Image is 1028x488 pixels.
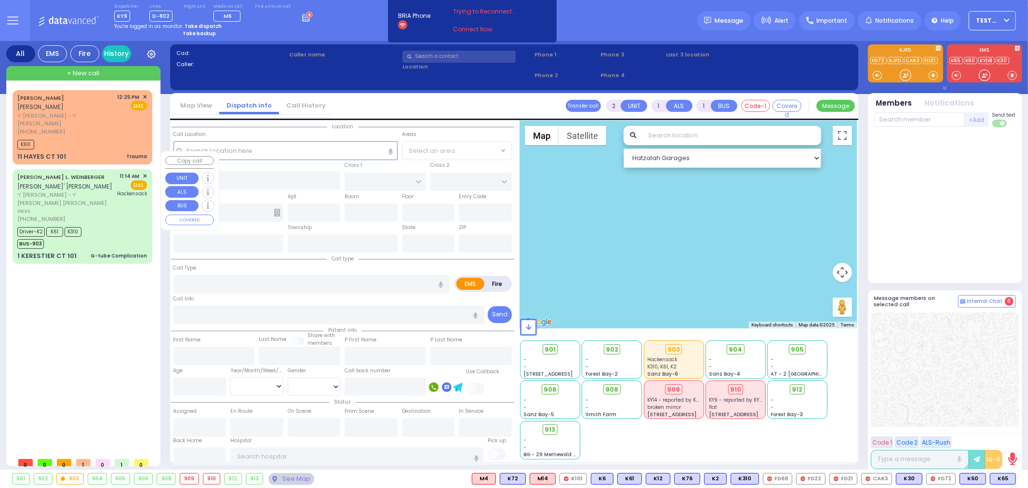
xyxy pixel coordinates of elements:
[246,474,263,484] div: 913
[174,336,201,344] label: First Name
[524,436,527,444] span: -
[586,404,588,411] span: -
[964,57,977,64] a: K60
[327,255,359,262] span: Call type
[925,98,975,109] button: Notifications
[165,186,199,198] button: ALS
[961,299,965,304] img: comment-alt.png
[792,385,803,394] span: 912
[111,474,130,484] div: 905
[874,112,964,127] input: Search member
[203,474,220,484] div: 910
[91,252,147,259] div: G-tube Complication
[586,411,616,418] span: Smith Farm
[459,193,486,201] label: Entry Code
[307,339,332,347] span: members
[17,227,45,237] span: Driver-K2
[323,326,361,334] span: Patient info
[134,459,148,466] span: 0
[923,57,938,64] a: FD21
[488,306,512,323] button: Send
[586,363,588,370] span: -
[870,57,887,64] a: FD72
[46,227,63,237] span: K61
[165,215,214,225] button: COVERED
[524,396,527,404] span: -
[134,474,153,484] div: 906
[773,100,801,112] button: Covered
[430,336,462,344] label: P Last Name
[647,411,696,418] span: [STREET_ADDRESS]
[666,100,693,112] button: ALS
[709,363,712,370] span: -
[327,123,358,130] span: Location
[763,473,792,485] div: FD69
[976,16,1001,25] span: TestUser1
[941,16,954,25] span: Help
[947,48,1022,54] label: EMS
[960,473,986,485] div: K60
[990,473,1016,485] div: BLS
[165,173,199,184] button: UNIT
[709,411,758,418] span: [STREET_ADDRESS]
[642,126,821,145] input: Search location
[174,295,194,303] label: Call Info
[131,101,147,110] span: EMS
[665,384,682,395] div: 909
[57,459,71,466] span: 0
[617,473,642,485] div: BLS
[524,363,527,370] span: -
[1005,297,1014,306] span: 0
[992,119,1008,128] label: Turn off text
[126,153,147,160] div: Trauma
[774,16,788,25] span: Alert
[345,162,362,169] label: Cross 1
[978,57,995,64] a: KYD8
[402,224,415,231] label: State
[545,425,556,434] span: 913
[731,473,759,485] div: K310
[771,356,774,363] span: -
[289,51,399,59] label: Caller name
[534,51,597,59] span: Phone 1
[409,146,455,156] span: Select an area
[771,363,774,370] span: -
[102,45,131,62] a: History
[17,173,105,181] a: [PERSON_NAME] L. WEINBERGER
[647,404,681,411] span: broken mirror
[767,476,772,481] img: red-radio-icon.svg
[833,263,852,282] button: Map camera controls
[711,100,737,112] button: BUS
[586,370,618,378] span: Forest Bay-2
[647,396,703,404] span: KY14 - reported by K90
[402,193,414,201] label: Floor
[958,295,1016,308] button: Internal Chat 0
[601,51,663,59] span: Phone 3
[279,101,333,110] a: Call History
[472,473,496,485] div: M4
[866,476,870,481] img: red-radio-icon.svg
[274,209,280,217] span: Other building occupants
[530,473,556,485] div: ALS
[861,473,892,485] div: CAR3
[524,404,527,411] span: -
[709,356,712,363] span: -
[88,474,107,484] div: 904
[173,101,219,110] a: Map View
[874,295,958,308] h5: Message members on selected call
[219,101,279,110] a: Dispatch info
[524,444,527,451] span: -
[176,60,286,68] label: Caller:
[566,100,601,112] button: Transfer call
[522,316,554,328] a: Open this area in Google Maps (opens a new window)
[960,473,986,485] div: BLS
[402,407,431,415] label: Destination
[967,298,1003,305] span: Internal Chat
[472,473,496,485] div: ALS
[534,71,597,80] span: Phone 2
[255,4,291,10] label: Fire units on call
[646,473,670,485] div: BLS
[544,385,557,394] span: 906
[180,474,199,484] div: 909
[667,51,759,59] label: Last 3 location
